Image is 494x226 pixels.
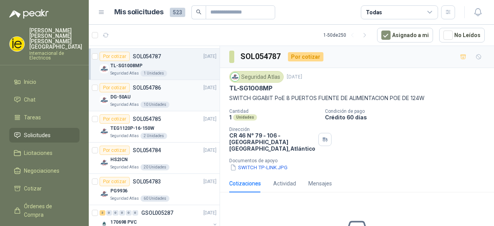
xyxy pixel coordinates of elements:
[132,210,138,216] div: 0
[229,179,261,188] div: Cotizaciones
[100,83,130,92] div: Por cotizar
[10,37,24,51] img: Company Logo
[110,133,139,139] p: Seguridad Atlas
[170,8,185,17] span: 523
[133,116,161,122] p: SOL054785
[133,148,161,153] p: SOL054784
[229,109,319,114] p: Cantidad
[203,84,217,92] p: [DATE]
[110,195,139,202] p: Seguridad Atlas
[229,127,315,132] p: Dirección
[133,179,161,184] p: SOL054783
[89,111,220,143] a: Por cotizarSOL054785[DATE] Company LogoTEG1120P-16-150WSeguridad Atlas2 Unidades
[100,95,109,105] img: Company Logo
[308,179,332,188] div: Mensajes
[9,181,80,196] a: Cotizar
[9,110,80,125] a: Tareas
[203,116,217,123] p: [DATE]
[229,114,232,121] p: 1
[203,147,217,154] p: [DATE]
[89,143,220,174] a: Por cotizarSOL054784[DATE] Company LogoHS2ICNSeguridad Atlas20 Unidades
[100,210,105,216] div: 3
[323,29,371,41] div: 1 - 50 de 250
[9,9,49,19] img: Logo peakr
[9,199,80,222] a: Órdenes de Compra
[9,75,80,89] a: Inicio
[110,70,139,76] p: Seguridad Atlas
[233,114,257,121] div: Unidades
[273,179,296,188] div: Actividad
[110,164,139,170] p: Seguridad Atlas
[377,28,433,42] button: Asignado a mi
[114,7,164,18] h1: Mis solicitudes
[133,85,161,90] p: SOL054786
[24,184,42,193] span: Cotizar
[100,158,109,167] img: Company Logo
[229,163,288,172] button: SWITCH TP-LINK.JPG
[100,114,130,124] div: Por cotizar
[110,93,130,101] p: DG-50AU
[231,73,239,81] img: Company Logo
[9,163,80,178] a: Negociaciones
[24,202,72,219] span: Órdenes de Compra
[240,51,282,63] h3: SOL054787
[24,131,51,139] span: Solicitudes
[325,114,491,121] p: Crédito 60 días
[29,28,82,49] p: [PERSON_NAME] [PERSON_NAME] [PERSON_NAME][GEOGRAPHIC_DATA]
[203,209,217,217] p: [DATE]
[126,210,132,216] div: 0
[24,167,59,175] span: Negociaciones
[288,52,323,61] div: Por cotizar
[110,62,142,70] p: TL-SG1008MP
[229,158,491,163] p: Documentos de apoyo
[106,210,112,216] div: 0
[140,133,167,139] div: 2 Unidades
[133,54,161,59] p: SOL054787
[100,127,109,136] img: Company Logo
[203,178,217,185] p: [DATE]
[89,80,220,111] a: Por cotizarSOL054786[DATE] Company LogoDG-50AUSeguridad Atlas10 Unidades
[24,95,36,104] span: Chat
[89,174,220,205] a: Por cotizarSOL054783[DATE] Company LogoPG9936Seguridad Atlas60 Unidades
[287,73,302,81] p: [DATE]
[110,187,127,195] p: PG9936
[89,49,220,80] a: Por cotizarSOL054787[DATE] Company LogoTL-SG1008MPSeguridad Atlas1 Unidades
[29,51,82,60] p: Internacional de Electricos
[229,94,485,102] p: SWITCH GIGABIT PoE 8 PUERTOS FUENTE DE ALIMENTACION POE DE 124W
[9,92,80,107] a: Chat
[100,189,109,199] img: Company Logo
[24,78,36,86] span: Inicio
[203,53,217,60] p: [DATE]
[196,9,201,15] span: search
[229,84,272,92] p: TL-SG1008MP
[119,210,125,216] div: 0
[229,71,284,83] div: Seguridad Atlas
[229,132,315,152] p: CR 46 N° 79 - 106 - [GEOGRAPHIC_DATA] [GEOGRAPHIC_DATA] , Atlántico
[9,146,80,160] a: Licitaciones
[110,156,128,163] p: HS2ICN
[100,64,109,73] img: Company Logo
[110,125,154,132] p: TEG1120P-16-150W
[141,210,173,216] p: GSOL005287
[140,102,169,108] div: 10 Unidades
[100,146,130,155] div: Por cotizar
[9,128,80,143] a: Solicitudes
[140,164,169,170] div: 20 Unidades
[100,177,130,186] div: Por cotizar
[110,102,139,108] p: Seguridad Atlas
[24,149,52,157] span: Licitaciones
[100,52,130,61] div: Por cotizar
[325,109,491,114] p: Condición de pago
[24,113,41,122] span: Tareas
[113,210,118,216] div: 0
[110,219,137,226] p: 170698 PVC
[366,8,382,17] div: Todas
[439,28,485,42] button: No Leídos
[140,195,169,202] div: 60 Unidades
[140,70,167,76] div: 1 Unidades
